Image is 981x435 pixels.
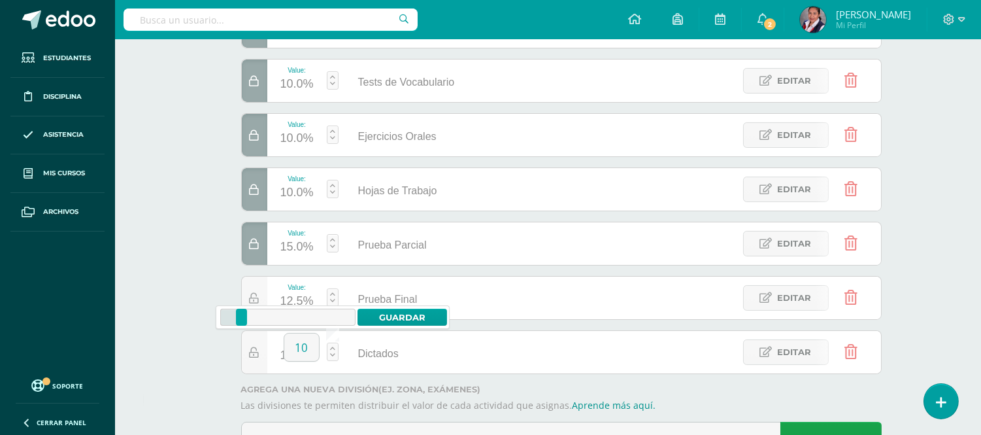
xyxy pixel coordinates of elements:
[10,39,105,78] a: Estudiantes
[836,8,911,21] span: [PERSON_NAME]
[10,154,105,193] a: Mis cursos
[280,67,314,74] div: Value:
[836,20,911,31] span: Mi Perfil
[37,418,86,427] span: Cerrar panel
[778,123,812,147] span: Editar
[280,338,314,345] div: Value:
[800,7,826,33] img: 7553e2040392ab0c00c32bf568c83c81.png
[358,294,418,305] span: Prueba Final
[778,340,812,364] span: Editar
[778,177,812,201] span: Editar
[280,284,314,291] div: Value:
[43,130,84,140] span: Asistencia
[241,400,882,411] p: Las divisiones te permiten distribuir el valor de cada actividad que asignas.
[280,74,314,95] div: 10.0%
[10,116,105,155] a: Asistencia
[280,345,314,366] div: 12.5%
[280,121,314,128] div: Value:
[358,77,455,88] span: Tests de Vocabulario
[573,399,656,411] a: Aprende más aquí.
[763,17,777,31] span: 2
[358,185,437,196] span: Hojas de Trabajo
[358,131,437,142] span: Ejercicios Orales
[124,9,418,31] input: Busca un usuario...
[280,128,314,149] div: 10.0%
[16,376,99,394] a: Soporte
[379,385,481,394] strong: (ej. Zona, Exámenes)
[280,237,314,258] div: 15.0%
[778,286,812,310] span: Editar
[43,92,82,102] span: Disciplina
[43,207,78,217] span: Archivos
[280,175,314,183] div: Value:
[778,69,812,93] span: Editar
[280,230,314,237] div: Value:
[43,168,85,179] span: Mis cursos
[10,78,105,116] a: Disciplina
[10,193,105,232] a: Archivos
[357,309,447,326] a: Guardar
[43,53,91,63] span: Estudiantes
[241,385,882,394] label: Agrega una nueva división
[280,291,314,312] div: 12.5%
[358,239,427,251] span: Prueba Parcial
[358,348,399,359] span: Dictados
[778,232,812,256] span: Editar
[280,183,314,203] div: 10.0%
[53,381,84,391] span: Soporte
